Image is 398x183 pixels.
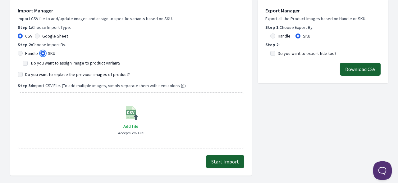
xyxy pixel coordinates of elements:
b: Step 2: [265,42,280,47]
label: Handle [278,33,290,39]
label: CSV [25,33,32,39]
span: Add file [123,123,138,129]
p: Choose Export By. [265,24,381,30]
h1: Import Manager [18,7,244,14]
label: Google Sheet [42,33,68,39]
p: Accepts .csv File [118,130,144,136]
button: Download CSV [340,63,381,76]
p: Import CSV File. (To add multiple images, simply separate them with semicolons (;)) [18,83,244,89]
b: Step 3: [18,83,32,88]
label: SKU [303,33,310,39]
p: Import CSV file to add/update images and assign to specific variants based on SKU. [18,16,244,22]
button: Start Import [206,155,244,168]
p: Choose Import Type. [18,24,244,30]
b: Step 2: [18,42,32,47]
p: Choose Import By. [18,42,244,48]
b: Step 1: [265,25,280,30]
h1: Export Manager [265,7,381,14]
label: SKU [48,50,55,56]
p: Export all the Product Images based on Handle or SKU. [265,16,381,22]
b: Step 1: [18,25,32,30]
label: Do you want to replace the previous images of product? [25,71,130,78]
label: Handle [25,50,38,56]
label: Do you want to assign image to product variant? [31,60,121,66]
iframe: Toggle Customer Support [373,161,392,180]
label: Do you want to export title too? [278,50,336,56]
